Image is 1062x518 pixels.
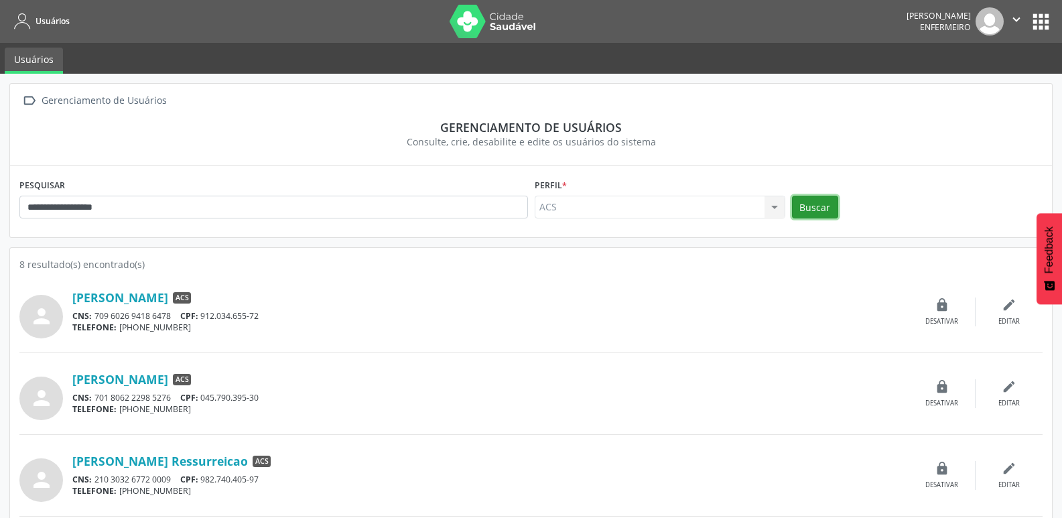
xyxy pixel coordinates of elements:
i: person [29,386,54,410]
div: Editar [998,399,1020,408]
span: Enfermeiro [920,21,971,33]
a: [PERSON_NAME] Ressurreicao [72,454,248,468]
div: Gerenciamento de Usuários [39,91,169,111]
span: CPF: [180,474,198,485]
div: Gerenciamento de usuários [29,120,1033,135]
div: Editar [998,480,1020,490]
button: apps [1029,10,1053,34]
a: [PERSON_NAME] [72,372,168,387]
i:  [1009,12,1024,27]
div: 8 resultado(s) encontrado(s) [19,257,1043,271]
div: 701 8062 2298 5276 045.790.395-30 [72,392,909,403]
i: lock [935,379,949,394]
span: ACS [173,292,191,304]
span: ACS [173,374,191,386]
span: TELEFONE: [72,485,117,497]
span: Feedback [1043,226,1055,273]
span: TELEFONE: [72,322,117,333]
span: Usuários [36,15,70,27]
span: TELEFONE: [72,403,117,415]
span: CNS: [72,474,92,485]
div: Consulte, crie, desabilite e edite os usuários do sistema [29,135,1033,149]
a: [PERSON_NAME] [72,290,168,305]
a: Usuários [5,48,63,74]
i: edit [1002,298,1016,312]
span: CNS: [72,310,92,322]
div: [PERSON_NAME] [907,10,971,21]
i:  [19,91,39,111]
span: ACS [253,456,271,468]
span: CPF: [180,310,198,322]
button: Buscar [792,196,838,218]
div: [PHONE_NUMBER] [72,322,909,333]
img: img [976,7,1004,36]
span: CNS: [72,392,92,403]
i: edit [1002,379,1016,394]
a:  Gerenciamento de Usuários [19,91,169,111]
button: Feedback - Mostrar pesquisa [1037,213,1062,304]
span: CPF: [180,392,198,403]
div: Editar [998,317,1020,326]
div: Desativar [925,317,958,326]
i: person [29,304,54,328]
i: lock [935,298,949,312]
div: Desativar [925,480,958,490]
div: Desativar [925,399,958,408]
div: [PHONE_NUMBER] [72,485,909,497]
i: edit [1002,461,1016,476]
div: 709 6026 9418 6478 912.034.655-72 [72,310,909,322]
a: Usuários [9,10,70,32]
button:  [1004,7,1029,36]
i: lock [935,461,949,476]
div: 210 3032 6772 0009 982.740.405-97 [72,474,909,485]
div: [PHONE_NUMBER] [72,403,909,415]
label: PESQUISAR [19,175,65,196]
label: Perfil [535,175,567,196]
